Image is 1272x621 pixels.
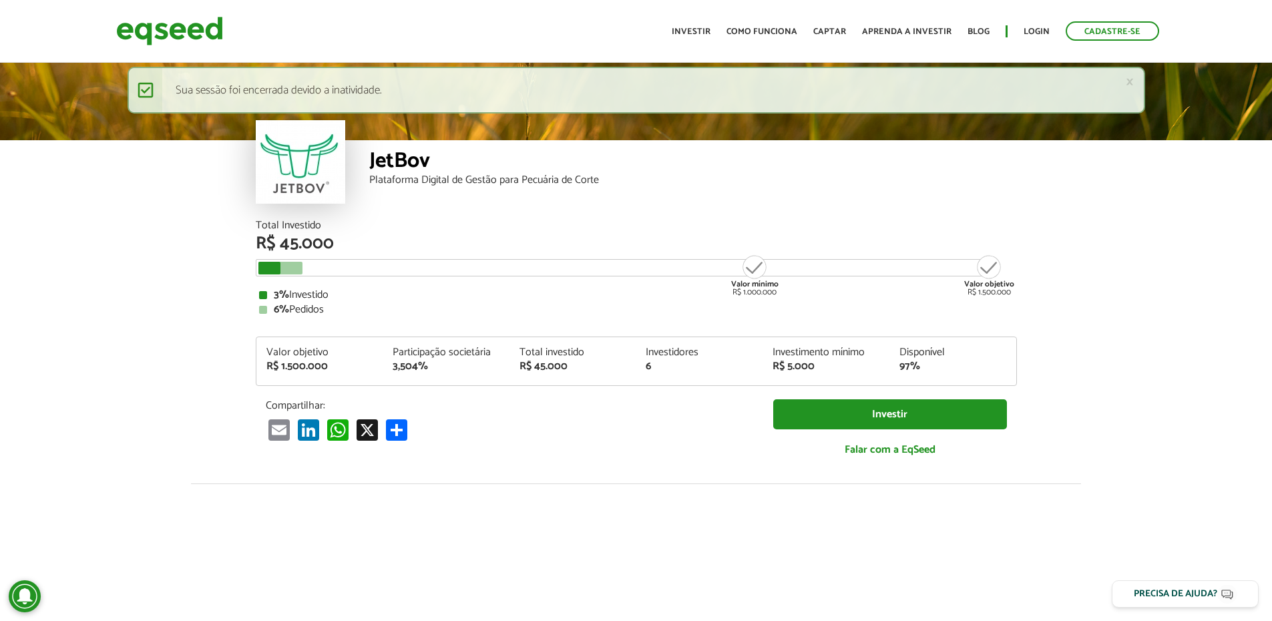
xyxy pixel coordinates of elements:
p: Compartilhar: [266,399,753,412]
a: Aprenda a investir [862,27,951,36]
a: × [1126,75,1134,89]
div: Plataforma Digital de Gestão para Pecuária de Corte [369,175,1017,186]
a: X [354,419,381,441]
strong: Valor objetivo [964,278,1014,290]
div: Disponível [899,347,1006,358]
div: Investidores [646,347,753,358]
div: R$ 1.000.000 [730,254,780,296]
div: Total investido [519,347,626,358]
div: 6 [646,361,753,372]
div: 97% [899,361,1006,372]
a: Falar com a EqSeed [773,436,1007,463]
strong: Valor mínimo [731,278,779,290]
strong: 6% [274,300,289,319]
div: Valor objetivo [266,347,373,358]
strong: 3% [274,286,289,304]
a: Email [266,419,292,441]
div: Pedidos [259,304,1014,315]
a: Cadastre-se [1066,21,1159,41]
a: Login [1024,27,1050,36]
a: Compartilhar [383,419,410,441]
a: Blog [968,27,990,36]
div: Investido [259,290,1014,300]
img: EqSeed [116,13,223,49]
a: LinkedIn [295,419,322,441]
div: Sua sessão foi encerrada devido a inatividade. [128,67,1145,114]
a: Investir [773,399,1007,429]
div: Total Investido [256,220,1017,231]
div: Investimento mínimo [773,347,879,358]
div: R$ 45.000 [256,235,1017,252]
div: Participação societária [393,347,499,358]
div: R$ 45.000 [519,361,626,372]
a: WhatsApp [325,419,351,441]
a: Captar [813,27,846,36]
a: Investir [672,27,710,36]
div: R$ 1.500.000 [964,254,1014,296]
div: R$ 5.000 [773,361,879,372]
div: 3,504% [393,361,499,372]
a: Como funciona [726,27,797,36]
div: R$ 1.500.000 [266,361,373,372]
div: JetBov [369,150,1017,175]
